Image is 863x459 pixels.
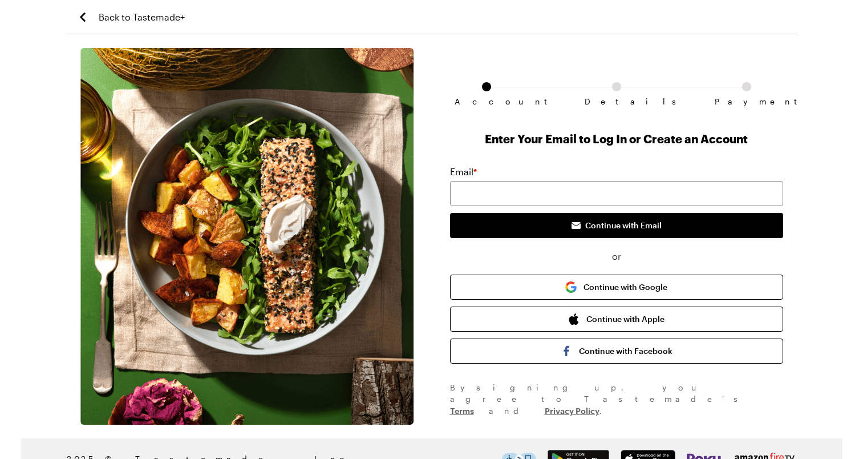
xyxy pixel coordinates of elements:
[450,131,783,147] h1: Enter Your Email to Log In or Create an Account
[450,405,474,416] a: Terms
[450,307,783,332] button: Continue with Apple
[450,275,783,300] button: Continue with Google
[450,339,783,364] button: Continue with Facebook
[450,165,477,179] label: Email
[450,382,783,417] div: By signing up , you agree to Tastemade's and .
[585,97,649,106] span: Details
[450,249,783,263] span: or
[455,97,518,106] span: Account
[715,97,779,106] span: Payment
[99,10,185,24] span: Back to Tastemade+
[585,220,662,231] span: Continue with Email
[450,82,783,97] ol: Subscription checkout form navigation
[545,405,599,416] a: Privacy Policy
[450,213,783,238] button: Continue with Email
